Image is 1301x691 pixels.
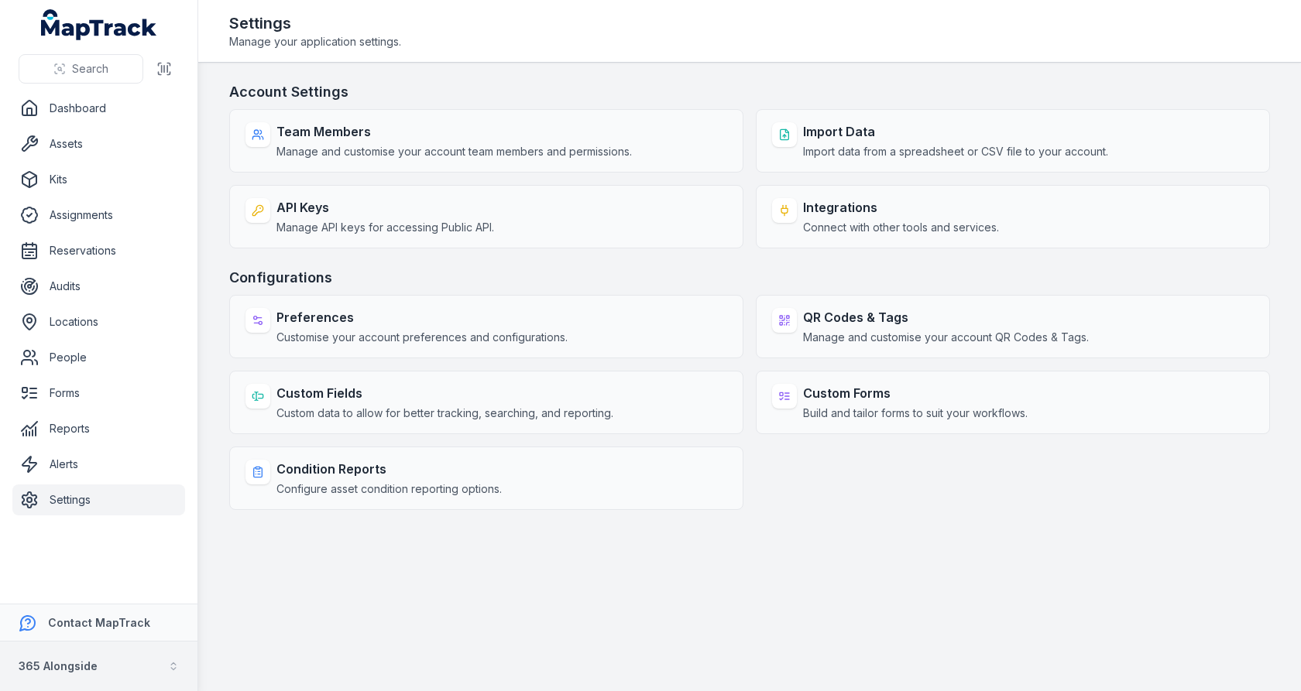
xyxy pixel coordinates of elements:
strong: Integrations [803,198,999,217]
strong: API Keys [276,198,494,217]
a: Alerts [12,449,185,480]
span: Search [72,61,108,77]
span: Manage API keys for accessing Public API. [276,220,494,235]
span: Manage and customise your account QR Codes & Tags. [803,330,1089,345]
span: Customise your account preferences and configurations. [276,330,568,345]
span: Build and tailor forms to suit your workflows. [803,405,1028,421]
span: Manage and customise your account team members and permissions. [276,144,632,159]
a: Reports [12,413,185,444]
a: Assets [12,128,185,159]
a: Assignments [12,200,185,231]
strong: QR Codes & Tags [803,308,1089,327]
strong: Custom Forms [803,384,1028,402]
strong: 365 Alongside [19,659,98,672]
a: Custom FieldsCustom data to allow for better tracking, searching, and reporting. [229,371,743,434]
a: Import DataImport data from a spreadsheet or CSV file to your account. [756,109,1270,173]
strong: Custom Fields [276,384,613,402]
h3: Account Settings [229,81,1270,103]
a: Custom FormsBuild and tailor forms to suit your workflows. [756,371,1270,434]
a: Audits [12,271,185,302]
a: API KeysManage API keys for accessing Public API. [229,185,743,248]
a: Condition ReportsConfigure asset condition reporting options. [229,446,743,510]
a: MapTrack [41,9,157,40]
a: Reservations [12,235,185,266]
h3: Configurations [229,267,1270,289]
strong: Contact MapTrack [48,616,150,629]
a: Team MembersManage and customise your account team members and permissions. [229,109,743,173]
h2: Settings [229,12,401,34]
a: People [12,342,185,373]
a: QR Codes & TagsManage and customise your account QR Codes & Tags. [756,295,1270,358]
strong: Condition Reports [276,460,502,478]
span: Custom data to allow for better tracking, searching, and reporting. [276,405,613,421]
span: Connect with other tools and services. [803,220,999,235]
button: Search [19,54,143,84]
a: Kits [12,164,185,195]
span: Import data from a spreadsheet or CSV file to your account. [803,144,1108,159]
span: Manage your application settings. [229,34,401,50]
a: Settings [12,484,185,515]
strong: Preferences [276,308,568,327]
a: PreferencesCustomise your account preferences and configurations. [229,295,743,358]
a: IntegrationsConnect with other tools and services. [756,185,1270,248]
span: Configure asset condition reporting options. [276,481,502,497]
strong: Import Data [803,122,1108,141]
a: Locations [12,306,185,337]
a: Dashboard [12,93,185,124]
a: Forms [12,378,185,409]
strong: Team Members [276,122,632,141]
